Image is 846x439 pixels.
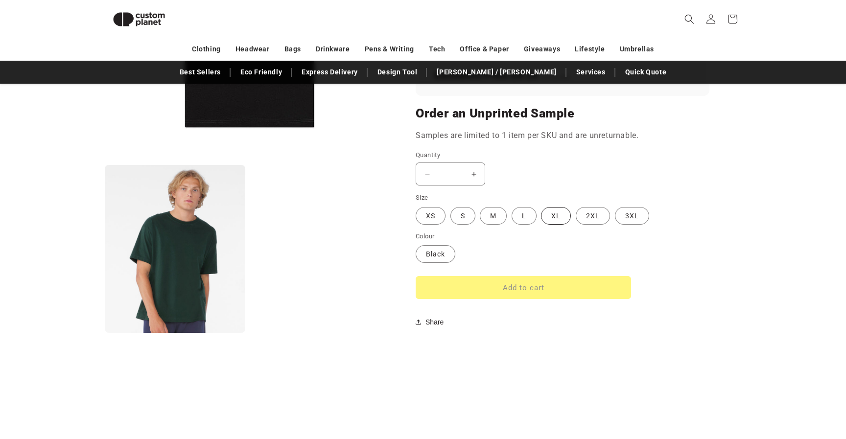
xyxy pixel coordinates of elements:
iframe: Chat Widget [678,333,846,439]
a: Lifestyle [575,41,605,58]
button: Add to cart [416,276,631,299]
a: Quick Quote [620,64,672,81]
a: Services [571,64,611,81]
label: Black [416,245,455,263]
a: Pens & Writing [365,41,414,58]
a: Drinkware [316,41,350,58]
a: Tech [429,41,445,58]
h2: Order an Unprinted Sample [416,106,709,121]
label: L [512,207,537,225]
legend: Colour [416,231,435,241]
a: Umbrellas [620,41,654,58]
a: Design Tool [373,64,423,81]
label: M [480,207,507,225]
label: XL [541,207,571,225]
button: Share [416,311,446,333]
a: Headwear [235,41,270,58]
a: Express Delivery [297,64,363,81]
label: 2XL [576,207,610,225]
summary: Search [679,8,700,30]
a: Best Sellers [175,64,226,81]
label: 3XL [615,207,649,225]
label: Quantity [416,150,631,160]
a: Eco Friendly [235,64,287,81]
a: Giveaways [524,41,560,58]
a: Office & Paper [460,41,509,58]
legend: Size [416,193,429,203]
a: [PERSON_NAME] / [PERSON_NAME] [432,64,561,81]
img: Custom Planet [105,4,173,35]
a: Clothing [192,41,221,58]
label: S [450,207,475,225]
label: XS [416,207,446,225]
p: Samples are limited to 1 item per SKU and are unreturnable. [416,129,709,143]
a: Bags [284,41,301,58]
